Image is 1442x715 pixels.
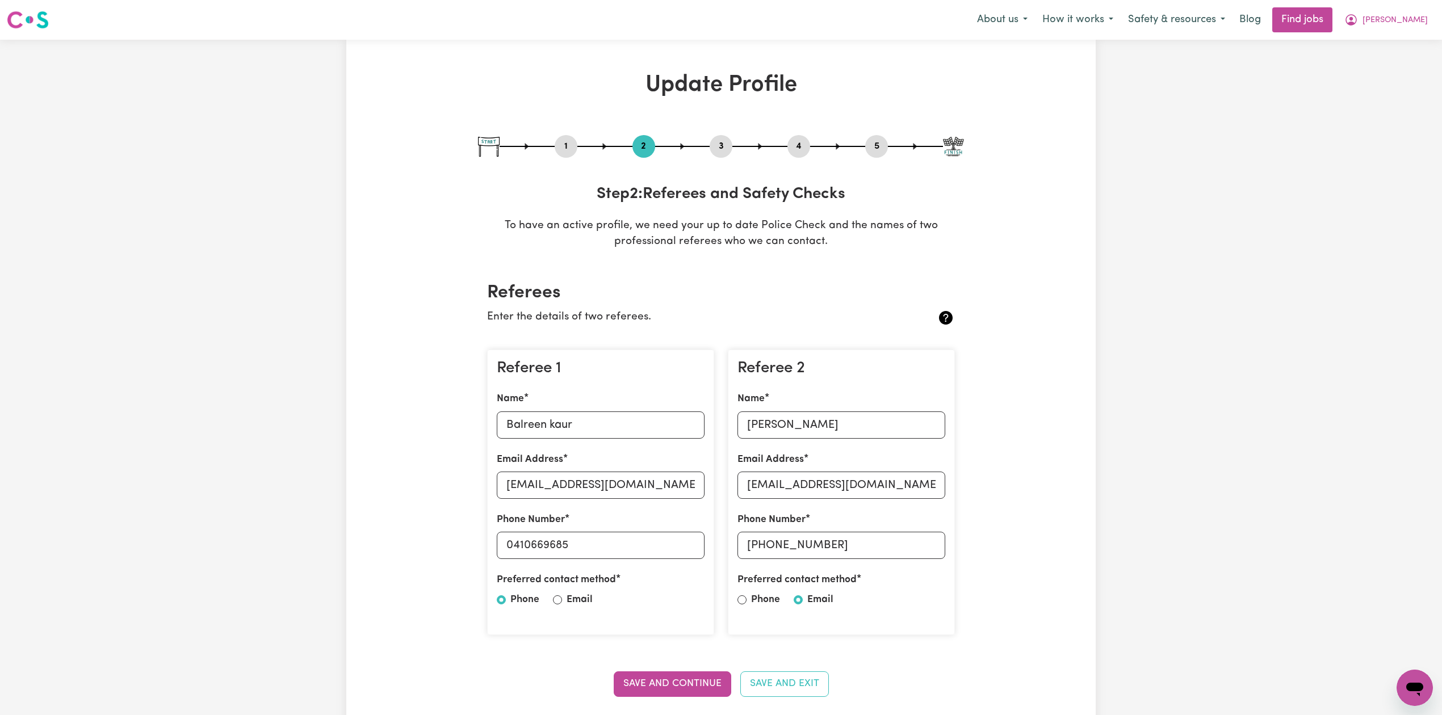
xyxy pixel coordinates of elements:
label: Email Address [737,452,804,467]
label: Phone [510,592,539,607]
button: My Account [1337,8,1435,32]
button: Go to step 3 [710,139,732,154]
label: Preferred contact method [737,573,857,587]
label: Phone Number [497,512,565,527]
button: Go to step 4 [787,139,810,154]
button: About us [970,8,1035,32]
h2: Referees [487,282,955,304]
button: Go to step 5 [865,139,888,154]
label: Phone Number [737,512,806,527]
button: Go to step 1 [555,139,577,154]
p: Enter the details of two referees. [487,309,877,326]
label: Name [737,392,765,406]
a: Careseekers logo [7,7,49,33]
label: Phone [751,592,780,607]
span: [PERSON_NAME] [1363,14,1428,27]
label: Preferred contact method [497,573,616,587]
h3: Referee 2 [737,359,945,378]
button: Go to step 2 [632,139,655,154]
button: Save and Exit [740,671,829,696]
button: Safety & resources [1121,8,1233,32]
h3: Step 2 : Referees and Safety Checks [478,185,964,204]
iframe: Button to launch messaging window [1397,670,1433,706]
label: Name [497,392,524,406]
label: Email [807,592,833,607]
h1: Update Profile [478,71,964,99]
h3: Referee 1 [497,359,705,378]
a: Find jobs [1272,7,1332,32]
p: To have an active profile, we need your up to date Police Check and the names of two professional... [478,218,964,251]
label: Email [567,592,593,607]
button: Save and Continue [614,671,731,696]
img: Careseekers logo [7,10,49,30]
label: Email Address [497,452,563,467]
a: Blog [1233,7,1268,32]
button: How it works [1035,8,1121,32]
